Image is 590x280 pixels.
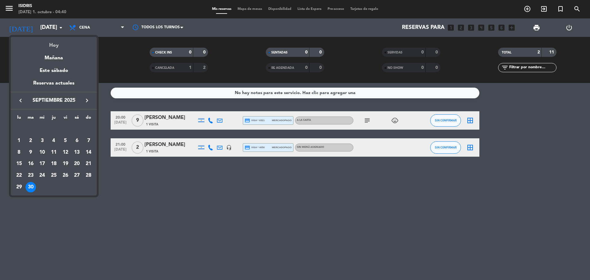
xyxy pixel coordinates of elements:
[13,170,25,181] td: 22 de septiembre de 2025
[48,135,60,147] td: 4 de septiembre de 2025
[37,159,47,169] div: 17
[25,181,37,193] td: 30 de septiembre de 2025
[60,114,71,124] th: viernes
[14,170,24,181] div: 22
[13,158,25,170] td: 15 de septiembre de 2025
[60,170,71,181] div: 26
[60,170,71,181] td: 26 de septiembre de 2025
[37,147,47,158] div: 10
[14,136,24,146] div: 1
[14,147,24,158] div: 8
[48,170,60,181] td: 25 de septiembre de 2025
[83,159,94,169] div: 21
[60,147,71,158] div: 12
[36,135,48,147] td: 3 de septiembre de 2025
[37,170,47,181] div: 24
[71,114,83,124] th: sábado
[49,170,59,181] div: 25
[83,158,94,170] td: 21 de septiembre de 2025
[36,170,48,181] td: 24 de septiembre de 2025
[13,135,25,147] td: 1 de septiembre de 2025
[13,147,25,158] td: 8 de septiembre de 2025
[11,79,97,92] div: Reservas actuales
[26,97,81,105] span: septiembre 2025
[83,114,94,124] th: domingo
[36,147,48,158] td: 10 de septiembre de 2025
[60,147,71,158] td: 12 de septiembre de 2025
[71,158,83,170] td: 20 de septiembre de 2025
[48,114,60,124] th: jueves
[83,170,94,181] div: 28
[26,159,36,169] div: 16
[83,97,91,104] i: keyboard_arrow_right
[25,135,37,147] td: 2 de septiembre de 2025
[13,123,94,135] td: SEP.
[26,182,36,192] div: 30
[36,114,48,124] th: miércoles
[17,97,24,104] i: keyboard_arrow_left
[72,147,82,158] div: 13
[72,170,82,181] div: 27
[11,62,97,79] div: Este sábado
[26,147,36,158] div: 9
[81,97,92,105] button: keyboard_arrow_right
[26,170,36,181] div: 23
[83,170,94,181] td: 28 de septiembre de 2025
[60,136,71,146] div: 5
[25,158,37,170] td: 16 de septiembre de 2025
[11,49,97,62] div: Mañana
[71,170,83,181] td: 27 de septiembre de 2025
[36,158,48,170] td: 17 de septiembre de 2025
[83,135,94,147] td: 7 de septiembre de 2025
[49,147,59,158] div: 11
[48,158,60,170] td: 18 de septiembre de 2025
[72,136,82,146] div: 6
[60,158,71,170] td: 19 de septiembre de 2025
[60,159,71,169] div: 19
[49,136,59,146] div: 4
[60,135,71,147] td: 5 de septiembre de 2025
[13,114,25,124] th: lunes
[71,135,83,147] td: 6 de septiembre de 2025
[83,147,94,158] div: 14
[72,159,82,169] div: 20
[49,159,59,169] div: 18
[26,136,36,146] div: 2
[25,170,37,181] td: 23 de septiembre de 2025
[11,37,97,49] div: Hoy
[71,147,83,158] td: 13 de septiembre de 2025
[13,181,25,193] td: 29 de septiembre de 2025
[14,159,24,169] div: 15
[25,114,37,124] th: martes
[14,182,24,192] div: 29
[37,136,47,146] div: 3
[48,147,60,158] td: 11 de septiembre de 2025
[15,97,26,105] button: keyboard_arrow_left
[83,147,94,158] td: 14 de septiembre de 2025
[83,136,94,146] div: 7
[25,147,37,158] td: 9 de septiembre de 2025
